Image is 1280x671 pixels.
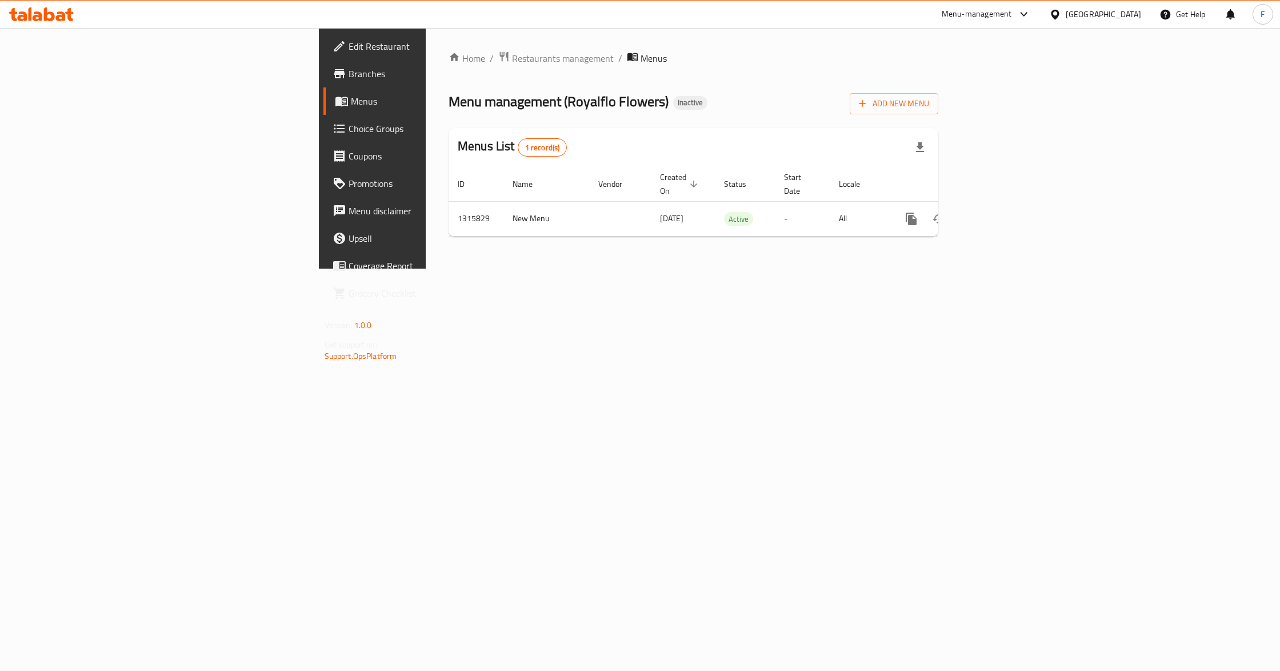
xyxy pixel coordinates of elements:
span: Menu management ( Royalflo Flowers ) [449,89,669,114]
span: Coverage Report [349,259,523,273]
button: more [898,205,925,233]
span: 1 record(s) [518,142,567,153]
div: Inactive [673,96,707,110]
a: Support.OpsPlatform [325,349,397,364]
a: Promotions [323,170,533,197]
li: / [618,51,622,65]
span: [DATE] [660,211,683,226]
a: Choice Groups [323,115,533,142]
span: Menus [641,51,667,65]
span: Status [724,177,761,191]
div: [GEOGRAPHIC_DATA] [1066,8,1141,21]
a: Menus [323,87,533,115]
span: Get support on: [325,337,377,352]
table: enhanced table [449,167,1017,237]
a: Edit Restaurant [323,33,533,60]
span: Branches [349,67,523,81]
span: Name [513,177,547,191]
a: Menu disclaimer [323,197,533,225]
span: Restaurants management [512,51,614,65]
span: Vendor [598,177,637,191]
button: Add New Menu [850,93,938,114]
span: Active [724,213,753,226]
div: Export file [906,134,934,161]
button: Change Status [925,205,953,233]
h2: Menus List [458,138,567,157]
a: Coupons [323,142,533,170]
span: Grocery Checklist [349,286,523,300]
span: ID [458,177,479,191]
a: Restaurants management [498,51,614,66]
span: F [1261,8,1265,21]
td: All [830,201,889,236]
div: Menu-management [942,7,1012,21]
span: Choice Groups [349,122,523,135]
div: Total records count [518,138,567,157]
span: Locale [839,177,875,191]
span: 1.0.0 [354,318,372,333]
span: Menu disclaimer [349,204,523,218]
th: Actions [889,167,1017,202]
div: Active [724,212,753,226]
span: Add New Menu [859,97,929,111]
td: - [775,201,830,236]
a: Coverage Report [323,252,533,279]
span: Menus [351,94,523,108]
a: Upsell [323,225,533,252]
nav: breadcrumb [449,51,938,66]
span: Inactive [673,98,707,107]
a: Grocery Checklist [323,279,533,307]
span: Start Date [784,170,816,198]
span: Promotions [349,177,523,190]
span: Coupons [349,149,523,163]
a: Branches [323,60,533,87]
span: Upsell [349,231,523,245]
span: Created On [660,170,701,198]
td: New Menu [503,201,589,236]
span: Version: [325,318,353,333]
span: Edit Restaurant [349,39,523,53]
